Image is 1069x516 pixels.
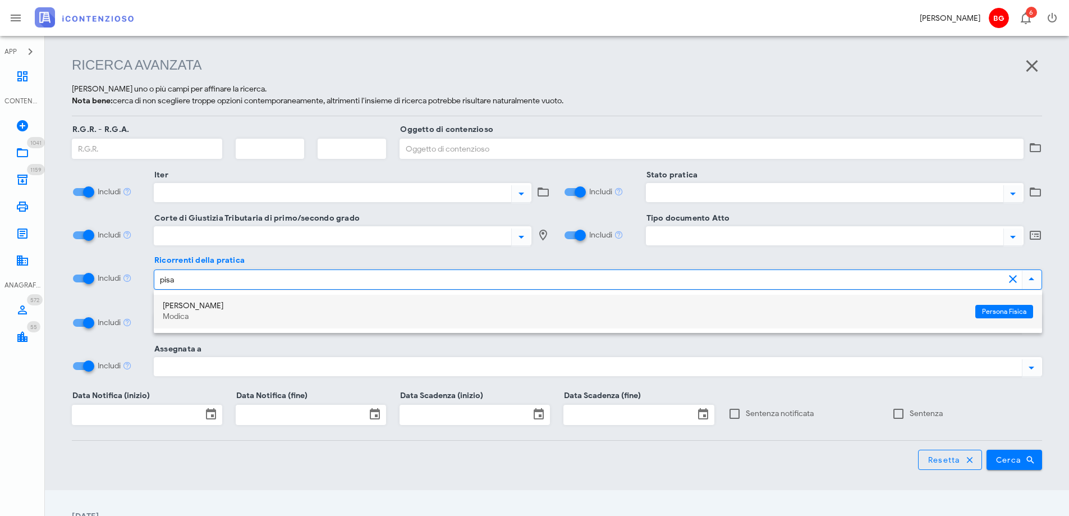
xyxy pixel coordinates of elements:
[72,139,222,158] input: R.G.R.
[27,294,43,305] span: Distintivo
[98,186,121,198] label: Includi
[151,213,360,224] label: Corte di Giustizia Tributaria di primo/secondo grado
[27,164,45,175] span: Distintivo
[400,139,1023,158] input: Oggetto di contenzioso
[163,312,966,322] div: Modica
[27,137,45,148] span: Distintivo
[1012,4,1039,31] button: Distintivo
[1006,272,1020,286] button: clear icon
[35,7,134,28] img: logo-text-2x.png
[154,270,1004,289] input: Seleziona uno o più elementi...
[30,323,37,331] span: 55
[30,139,42,147] span: 1041
[4,96,40,106] div: CONTENZIOSO
[151,255,245,266] label: Ricorrenti della pratica
[151,344,201,355] label: Assegnata a
[982,305,1026,318] span: Persona Fisica
[910,408,1042,419] label: Sentenza
[643,213,730,224] label: Tipo documento Atto
[27,321,40,332] span: Distintivo
[72,96,113,106] strong: Nota bene:
[928,455,972,465] span: Resetta
[985,4,1012,31] button: BG
[1026,7,1037,18] span: Distintivo
[98,317,121,328] label: Includi
[987,450,1043,470] button: Cerca
[151,300,195,312] label: Resistente
[920,12,980,24] div: [PERSON_NAME]
[4,280,40,290] div: ANAGRAFICA
[72,56,1042,74] h1: Ricerca avanzata
[98,360,121,372] label: Includi
[995,455,1034,465] span: Cerca
[30,296,39,304] span: 572
[397,124,493,135] label: Oggetto di contenzioso
[746,408,878,419] label: Sentenza notificata
[918,450,982,470] button: Resetta
[98,230,121,241] label: Includi
[72,83,1042,107] p: [PERSON_NAME] uno o più campi per affinare la ricerca. cerca di non scegliere troppe opzioni cont...
[163,302,966,311] div: [PERSON_NAME]
[989,8,1009,28] span: BG
[643,170,698,181] label: Stato pratica
[69,124,129,135] label: R.G.R. - R.G.A.
[151,170,168,181] label: Iter
[589,230,612,241] label: Includi
[30,166,42,173] span: 1159
[98,273,121,284] label: Includi
[589,186,612,198] label: Includi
